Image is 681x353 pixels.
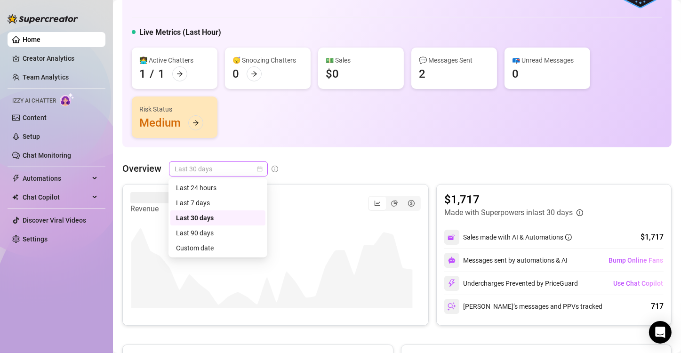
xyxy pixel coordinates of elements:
[12,194,18,201] img: Chat Copilot
[176,243,260,253] div: Custom date
[609,257,663,264] span: Bump Online Fans
[23,190,89,205] span: Chat Copilot
[176,71,183,77] span: arrow-right
[448,279,456,288] img: svg%3e
[23,36,40,43] a: Home
[565,234,572,241] span: info-circle
[368,196,421,211] div: segmented control
[391,200,398,207] span: pie-chart
[448,257,456,264] img: svg%3e
[176,183,260,193] div: Last 24 hours
[444,276,578,291] div: Undercharges Prevented by PriceGuard
[139,66,146,81] div: 1
[139,27,221,38] h5: Live Metrics (Last Hour)
[577,209,583,216] span: info-circle
[23,171,89,186] span: Automations
[23,73,69,81] a: Team Analytics
[613,280,663,287] span: Use Chat Copilot
[23,152,71,159] a: Chat Monitoring
[170,180,265,195] div: Last 24 hours
[23,217,86,224] a: Discover Viral Videos
[641,232,664,243] div: $1,717
[158,66,165,81] div: 1
[23,235,48,243] a: Settings
[251,71,257,77] span: arrow-right
[608,253,664,268] button: Bump Online Fans
[651,301,664,312] div: 717
[170,210,265,225] div: Last 30 days
[326,55,396,65] div: 💵 Sales
[613,276,664,291] button: Use Chat Copilot
[374,200,381,207] span: line-chart
[463,232,572,242] div: Sales made with AI & Automations
[122,161,161,176] article: Overview
[23,114,47,121] a: Content
[176,213,260,223] div: Last 30 days
[130,203,187,215] article: Revenue
[649,321,672,344] div: Open Intercom Messenger
[170,225,265,241] div: Last 90 days
[512,55,583,65] div: 📪 Unread Messages
[448,302,456,311] img: svg%3e
[12,175,20,182] span: thunderbolt
[419,66,425,81] div: 2
[444,299,602,314] div: [PERSON_NAME]’s messages and PPVs tracked
[170,241,265,256] div: Custom date
[192,120,199,126] span: arrow-right
[175,162,262,176] span: Last 30 days
[176,228,260,238] div: Last 90 days
[232,55,303,65] div: 😴 Snoozing Chatters
[60,93,74,106] img: AI Chatter
[444,207,573,218] article: Made with Superpowers in last 30 days
[232,66,239,81] div: 0
[257,166,263,172] span: calendar
[8,14,78,24] img: logo-BBDzfeDw.svg
[139,55,210,65] div: 👩‍💻 Active Chatters
[272,166,278,172] span: info-circle
[23,133,40,140] a: Setup
[444,192,583,207] article: $1,717
[23,51,98,66] a: Creator Analytics
[12,96,56,105] span: Izzy AI Chatter
[448,233,456,241] img: svg%3e
[326,66,339,81] div: $0
[176,198,260,208] div: Last 7 days
[139,104,210,114] div: Risk Status
[408,200,415,207] span: dollar-circle
[444,253,568,268] div: Messages sent by automations & AI
[419,55,489,65] div: 💬 Messages Sent
[170,195,265,210] div: Last 7 days
[512,66,519,81] div: 0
